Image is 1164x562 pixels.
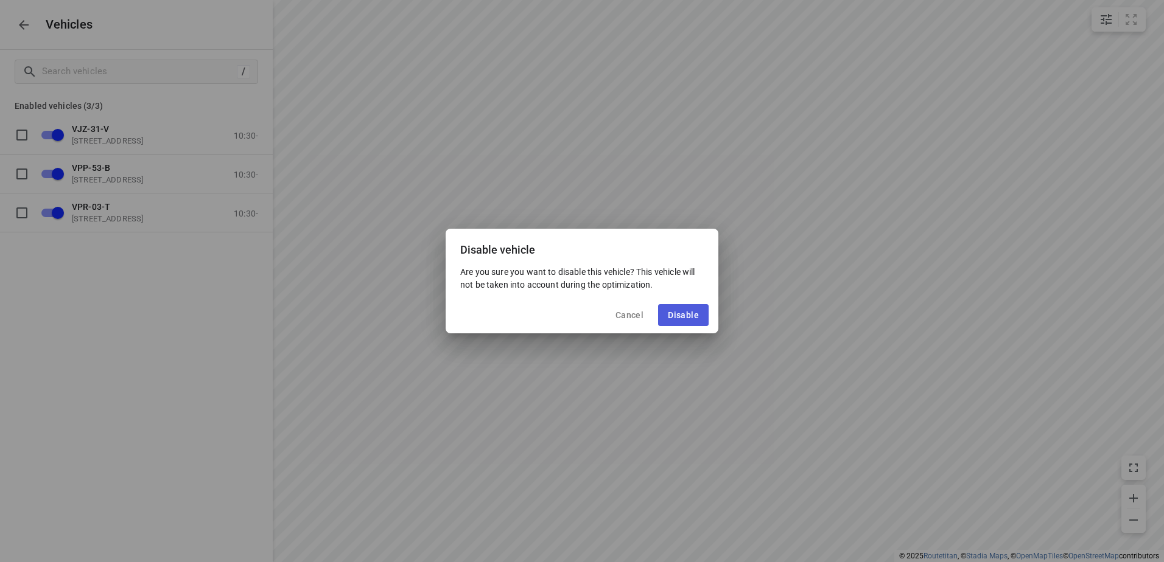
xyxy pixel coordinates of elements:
[658,304,709,326] button: Disable
[446,229,718,266] div: Disable vehicle
[668,310,699,320] span: Disable
[460,266,704,290] p: Are you sure you want to disable this vehicle? This vehicle will not be taken into account during...
[615,310,643,320] span: Cancel
[606,304,653,326] button: Cancel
